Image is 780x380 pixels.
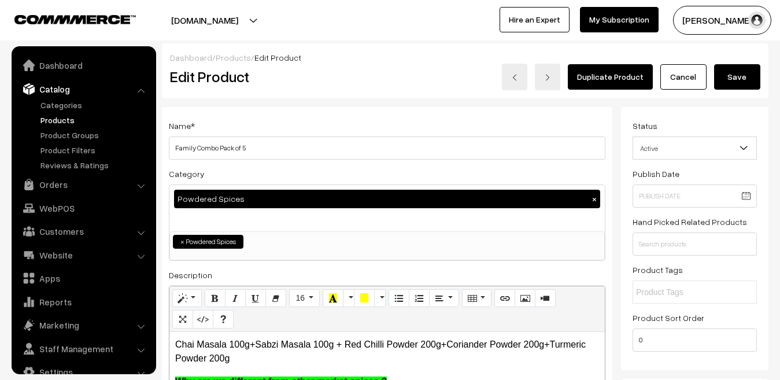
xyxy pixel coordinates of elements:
button: Table [462,289,491,308]
span: × [180,237,184,247]
input: Name [169,136,605,160]
label: Name [169,120,195,132]
button: Link (CTRL+K) [494,289,515,308]
div: Powdered Spices [174,190,600,208]
button: Remove Font Style (CTRL+\) [265,289,286,308]
button: Unordered list (CTRL+SHIFT+NUM7) [389,289,409,308]
span: Chai Masala 100g+Sabzi Masala 100g + Red Chilli Powder 200g+Coriander Powder 200g+Turmeric Powder... [175,340,586,363]
button: More Color [343,289,354,308]
input: Search products [633,233,757,256]
button: Bold (CTRL+B) [205,289,226,308]
a: My Subscription [580,7,659,32]
button: Background Color [354,289,375,308]
button: Italic (CTRL+I) [225,289,246,308]
button: More Color [374,289,386,308]
button: [PERSON_NAME] [673,6,771,35]
a: Website [14,245,152,265]
a: Catalog [14,79,152,99]
button: Video [535,289,556,308]
a: Products [216,53,251,62]
img: left-arrow.png [511,74,518,81]
button: Style [172,289,202,308]
a: Dashboard [14,55,152,76]
h2: Edit Product [170,68,406,86]
div: / / [170,51,760,64]
a: Cancel [660,64,707,90]
label: Category [169,168,205,180]
span: Active [633,138,756,158]
a: Products [38,114,152,126]
a: Hire an Expert [500,7,570,32]
a: Product Filters [38,144,152,156]
button: Full Screen [172,310,193,329]
a: Reviews & Ratings [38,159,152,171]
a: Duplicate Product [568,64,653,90]
img: user [748,12,766,29]
a: WebPOS [14,198,152,219]
label: Product Sort Order [633,312,704,324]
a: Reports [14,292,152,312]
button: Picture [515,289,535,308]
button: Code View [193,310,213,329]
label: Product Tags [633,264,683,276]
a: Categories [38,99,152,111]
button: [DOMAIN_NAME] [131,6,279,35]
button: Ordered list (CTRL+SHIFT+NUM8) [409,289,430,308]
input: Enter Number [633,329,757,352]
label: Publish Date [633,168,679,180]
img: right-arrow.png [544,74,551,81]
span: Edit Product [254,53,301,62]
a: Product Groups [38,129,152,141]
label: Hand Picked Related Products [633,216,747,228]
button: Recent Color [323,289,343,308]
input: Product Tags [636,286,737,298]
button: Help [213,310,234,329]
a: Staff Management [14,338,152,359]
input: Publish Date [633,185,757,208]
img: COMMMERCE [14,15,136,24]
button: Save [714,64,760,90]
button: Underline (CTRL+U) [245,289,266,308]
label: Description [169,269,212,281]
button: × [589,194,600,204]
label: Status [633,120,657,132]
li: Powdered Spices [173,235,243,249]
a: Orders [14,174,152,195]
span: 16 [295,293,305,302]
a: Apps [14,268,152,289]
a: COMMMERCE [14,12,116,25]
span: Active [633,136,757,160]
a: Customers [14,221,152,242]
button: Font Size [289,289,320,308]
a: Dashboard [170,53,212,62]
a: Marketing [14,315,152,335]
button: Paragraph [429,289,459,308]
